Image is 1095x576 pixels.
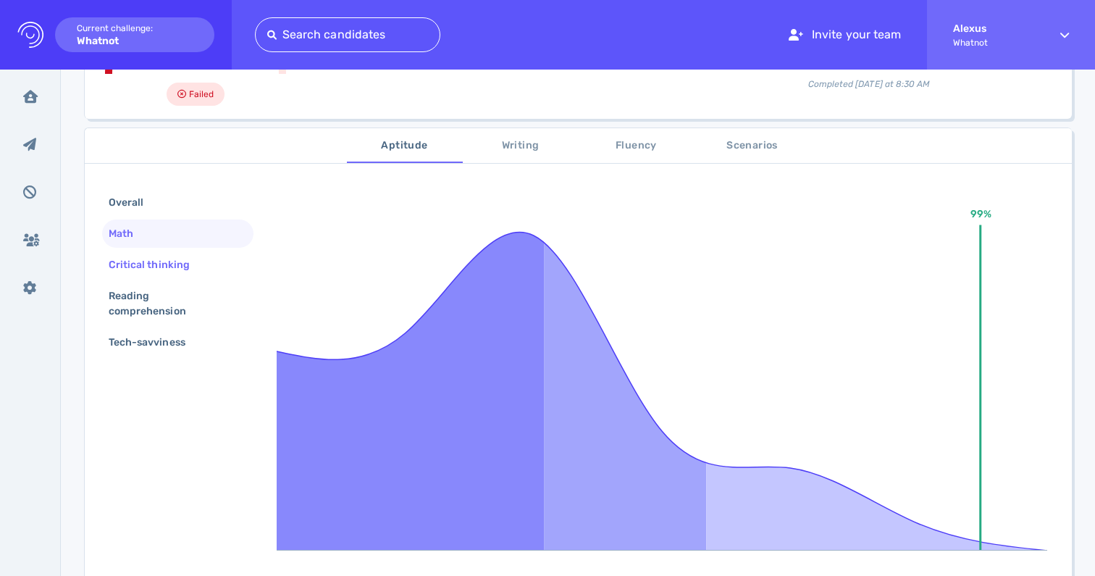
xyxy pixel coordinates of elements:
div: Tech-savviness [106,332,203,353]
div: Completed [DATE] at 8:30 AM [684,66,1054,91]
div: Reading comprehension [106,285,238,322]
strong: Alexus [953,22,1034,35]
span: Failed [189,85,214,103]
span: Fluency [587,137,686,155]
text: 99% [970,208,991,220]
span: Aptitude [356,137,454,155]
span: Writing [471,137,570,155]
span: Whatnot [953,38,1034,48]
div: Math [106,223,151,244]
div: Critical thinking [106,254,207,275]
div: Overall [106,192,161,213]
span: Scenarios [703,137,802,155]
